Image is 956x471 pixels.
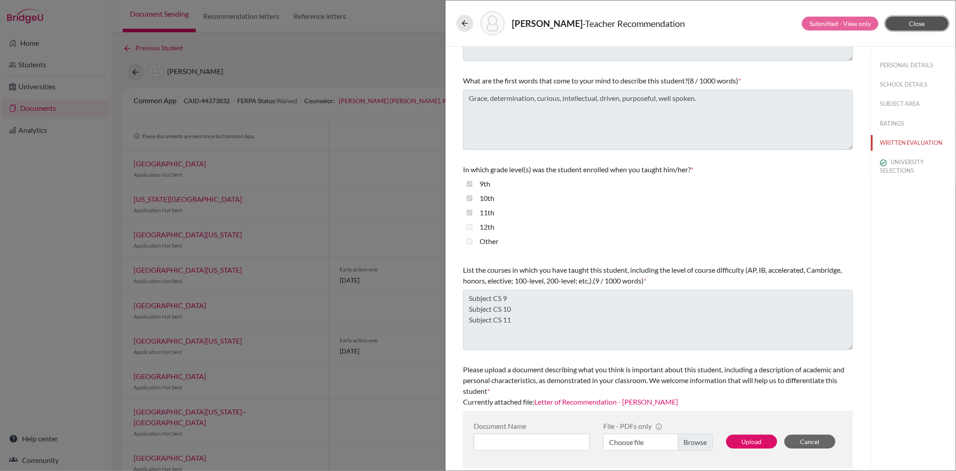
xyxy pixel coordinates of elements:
button: UNIVERSITY SELECTIONS [871,154,956,179]
span: info [655,423,662,430]
div: File - PDFs only [603,422,713,430]
div: Currently attached file: [463,361,853,411]
span: List the courses in which you have taught this student, including the level of course difficulty ... [463,266,842,285]
button: SUBJECT AREA [871,96,956,112]
button: RATINGS [871,116,956,131]
button: SCHOOL DETAILS [871,77,956,92]
span: - Teacher Recommendation [583,18,685,29]
label: 12th [480,222,494,232]
span: (8 / 1000 words) [688,76,738,85]
button: Upload [726,435,777,449]
textarea: Subject CS 9 Subject CS 10 Subject CS 11 [463,290,853,350]
button: WRITTEN EVALUATION [871,135,956,151]
button: PERSONAL DETAILS [871,57,956,73]
label: 9th [480,179,490,189]
label: Choose file [603,434,713,451]
label: Other [480,236,498,247]
span: Please upload a document describing what you think is important about this student, including a d... [463,365,844,395]
div: Document Name [474,422,590,430]
strong: [PERSON_NAME] [512,18,583,29]
textarea: Grace, determination, curious, intellectual, driven, purposeful, well spoken. [463,90,853,150]
span: In which grade level(s) was the student enrolled when you taught him/her? [463,165,691,174]
a: Letter of Recommendation - [PERSON_NAME] [534,397,678,406]
label: 11th [480,207,494,218]
label: 10th [480,193,494,204]
span: (9 / 1000 words) [593,276,644,285]
span: What are the first words that come to your mind to describe this student? [463,76,688,85]
button: Cancel [784,435,835,449]
img: check_circle_outline-e4d4ac0f8e9136db5ab2.svg [880,159,887,166]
